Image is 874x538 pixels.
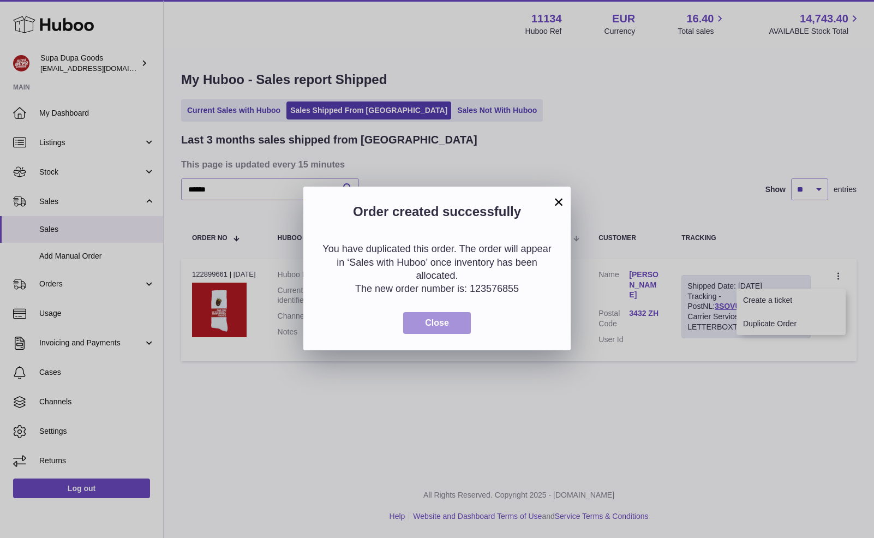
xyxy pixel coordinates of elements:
[320,203,554,226] h2: Order created successfully
[403,312,471,334] button: Close
[552,195,565,208] button: ×
[320,282,554,295] p: The new order number is: 123576855
[320,242,554,282] p: You have duplicated this order. The order will appear in ‘Sales with Huboo’ once inventory has be...
[425,318,449,327] span: Close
